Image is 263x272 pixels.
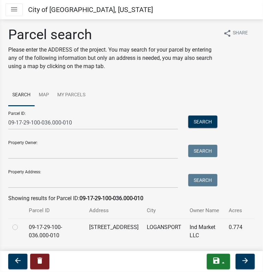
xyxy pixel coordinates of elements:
[28,3,153,17] a: City of [GEOGRAPHIC_DATA], [US_STATE]
[80,195,143,202] strong: 09-17-29-100-036.000-010
[14,257,22,265] i: arrow_back
[36,257,44,265] i: delete
[25,219,85,244] td: 09-17-29-100-036.000-010
[5,3,23,16] button: menu
[218,26,253,40] button: shareShare
[186,203,225,219] th: Owner Name
[35,84,53,106] a: Map
[241,257,249,265] i: arrow_forward
[8,254,27,269] button: arrow_back
[212,257,220,265] i: save
[223,29,231,37] i: share
[188,145,217,157] button: Search
[225,203,247,219] th: Acres
[188,116,217,128] button: Search
[10,5,18,13] i: menu
[8,194,255,203] div: Showing results for Parcel ID:
[8,26,218,43] h1: Parcel search
[8,84,35,106] a: Search
[53,84,89,106] a: My Parcels
[25,203,85,219] th: Parcel ID
[236,254,255,269] button: arrow_forward
[207,254,230,269] button: save
[225,219,247,244] td: 0.774
[143,219,186,244] td: LOGANSPORT
[143,203,186,219] th: City
[85,203,143,219] th: Address
[233,29,248,37] span: Share
[8,46,218,70] p: Please enter the ADDRESS of the project. You may search for your parcel by entering any of the fo...
[85,219,143,244] td: [STREET_ADDRESS]
[186,219,225,244] td: Ind Market LLC
[188,174,217,186] button: Search
[30,254,49,269] button: delete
